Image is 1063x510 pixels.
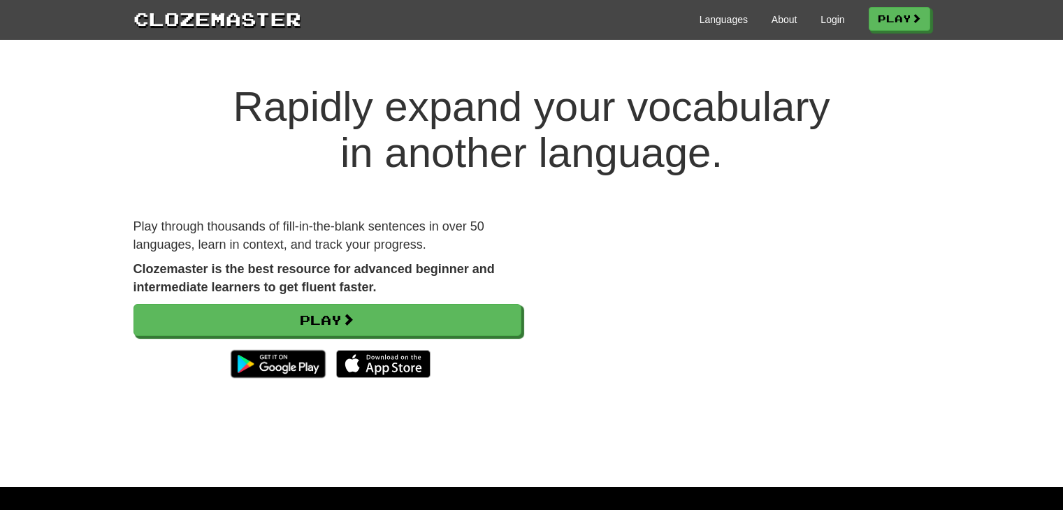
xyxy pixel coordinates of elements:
img: Download_on_the_App_Store_Badge_US-UK_135x40-25178aeef6eb6b83b96f5f2d004eda3bffbb37122de64afbaef7... [336,350,431,378]
a: Play [133,304,521,336]
a: Login [820,13,844,27]
a: Clozemaster [133,6,301,31]
img: Get it on Google Play [224,343,332,385]
p: Play through thousands of fill-in-the-blank sentences in over 50 languages, learn in context, and... [133,218,521,254]
a: About [772,13,797,27]
a: Languages [700,13,748,27]
a: Play [869,7,930,31]
strong: Clozemaster is the best resource for advanced beginner and intermediate learners to get fluent fa... [133,262,495,294]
